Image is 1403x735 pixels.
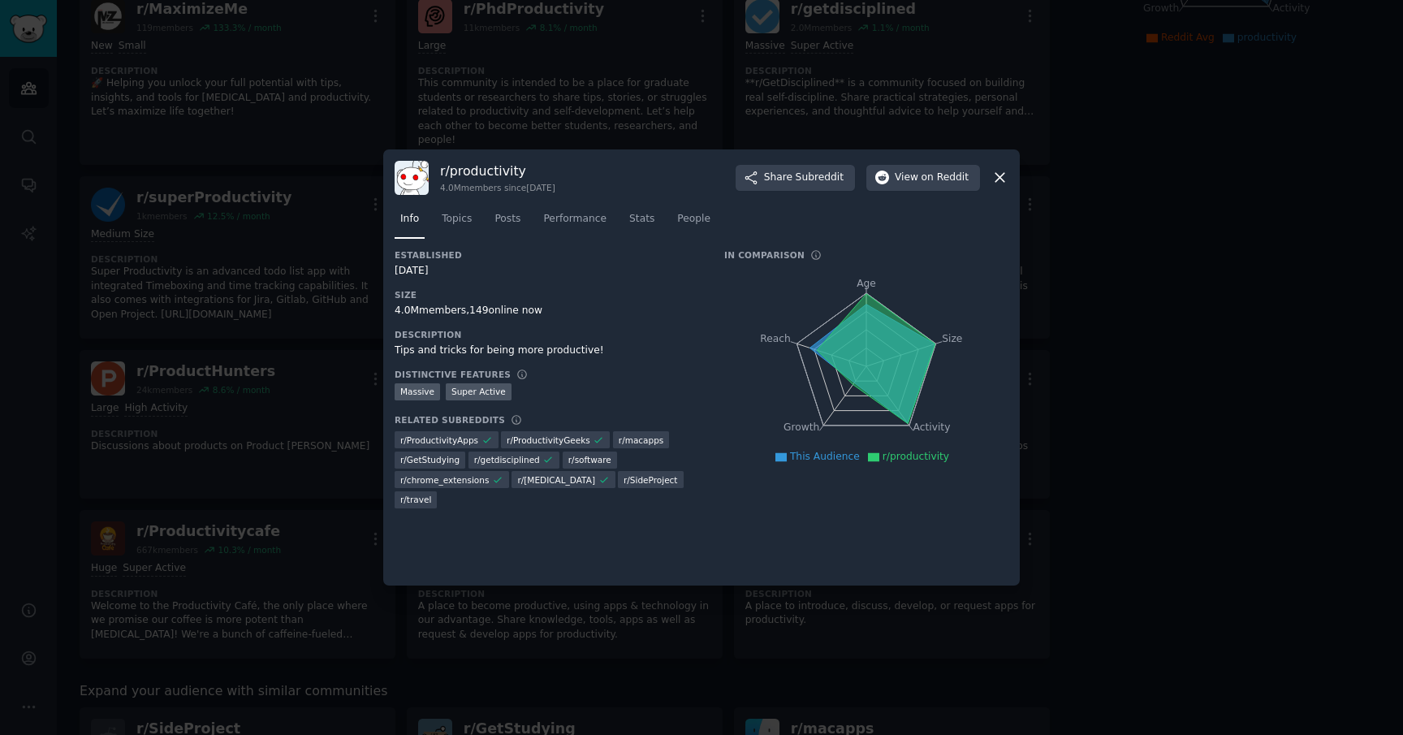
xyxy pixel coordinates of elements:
[942,332,962,344] tspan: Size
[395,206,425,240] a: Info
[440,162,555,179] h3: r/ productivity
[400,435,478,446] span: r/ ProductivityApps
[400,454,460,465] span: r/ GetStudying
[395,383,440,400] div: Massive
[671,206,716,240] a: People
[619,435,664,446] span: r/ macapps
[866,165,980,191] button: Viewon Reddit
[895,171,969,185] span: View
[442,212,472,227] span: Topics
[624,206,660,240] a: Stats
[395,304,701,318] div: 4.0M members, 149 online now
[474,454,540,465] span: r/ getdisciplined
[400,474,489,486] span: r/ chrome_extensions
[883,451,949,462] span: r/productivity
[677,212,710,227] span: People
[395,161,429,195] img: productivity
[517,474,595,486] span: r/ [MEDICAL_DATA]
[395,369,511,380] h3: Distinctive Features
[543,212,607,227] span: Performance
[857,278,876,289] tspan: Age
[913,422,951,433] tspan: Activity
[736,165,855,191] button: ShareSubreddit
[440,182,555,193] div: 4.0M members since [DATE]
[922,171,969,185] span: on Reddit
[436,206,477,240] a: Topics
[400,212,419,227] span: Info
[790,451,860,462] span: This Audience
[764,171,844,185] span: Share
[395,289,701,300] h3: Size
[629,212,654,227] span: Stats
[796,171,844,185] span: Subreddit
[507,435,590,446] span: r/ ProductivityGeeks
[489,206,526,240] a: Posts
[568,454,611,465] span: r/ software
[494,212,520,227] span: Posts
[537,206,612,240] a: Performance
[784,422,819,433] tspan: Growth
[724,249,805,261] h3: In Comparison
[760,332,791,344] tspan: Reach
[400,494,431,505] span: r/ travel
[395,414,505,426] h3: Related Subreddits
[395,249,701,261] h3: Established
[395,344,701,358] div: Tips and tricks for being more productive!
[395,329,701,340] h3: Description
[395,264,701,279] div: [DATE]
[624,474,678,486] span: r/ SideProject
[446,383,512,400] div: Super Active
